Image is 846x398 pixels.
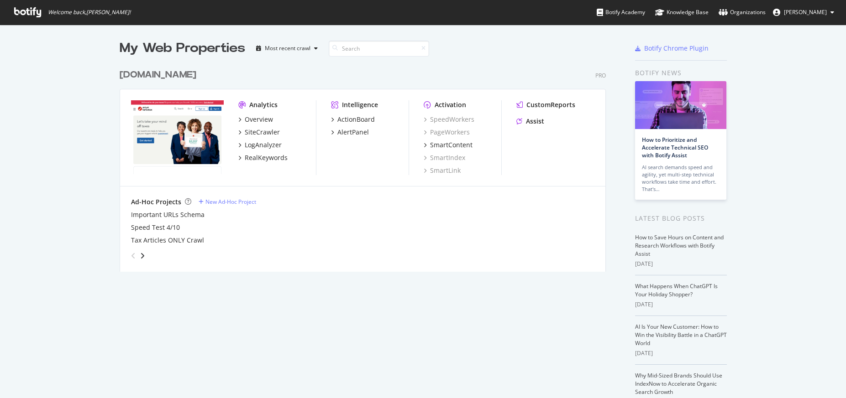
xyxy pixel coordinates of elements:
a: SpeedWorkers [424,115,474,124]
button: [PERSON_NAME] [766,5,841,20]
a: What Happens When ChatGPT Is Your Holiday Shopper? [635,282,718,298]
a: Assist [516,117,544,126]
div: [DATE] [635,349,727,357]
a: RealKeywords [238,153,288,162]
div: Botify Chrome Plugin [644,44,709,53]
div: AlertPanel [337,128,369,137]
div: Assist [526,117,544,126]
a: SiteCrawler [238,128,280,137]
a: SmartIndex [424,153,465,162]
button: Most recent crawl [252,41,321,56]
div: Activation [435,100,466,109]
a: [DOMAIN_NAME] [120,68,200,82]
div: RealKeywords [245,153,288,162]
div: SmartContent [430,140,473,150]
a: CustomReports [516,100,575,109]
div: New Ad-Hoc Project [205,198,256,206]
a: Why Mid-Sized Brands Should Use IndexNow to Accelerate Organic Search Growth [635,372,722,396]
div: [DOMAIN_NAME] [120,68,196,82]
div: LogAnalyzer [245,140,282,150]
div: Latest Blog Posts [635,213,727,223]
a: Speed Test 4/10 [131,223,180,232]
div: grid [120,57,613,272]
a: ActionBoard [331,115,375,124]
div: [DATE] [635,260,727,268]
span: Brad Haws [784,8,827,16]
div: AI search demands speed and agility, yet multi-step technical workflows take time and effort. Tha... [642,164,720,193]
div: My Web Properties [120,39,245,57]
a: AI Is Your New Customer: How to Win the Visibility Battle in a ChatGPT World [635,323,727,347]
div: Overview [245,115,273,124]
img: How to Prioritize and Accelerate Technical SEO with Botify Assist [635,81,726,129]
div: Pro [595,72,606,79]
div: angle-left [127,248,139,263]
a: SmartContent [424,140,473,150]
div: CustomReports [526,100,575,109]
a: SmartLink [424,166,461,175]
div: ActionBoard [337,115,375,124]
div: Most recent crawl [265,46,310,51]
a: PageWorkers [424,128,470,137]
img: turbotax.intuit.com [131,100,224,174]
a: How to Prioritize and Accelerate Technical SEO with Botify Assist [642,136,708,159]
div: [DATE] [635,300,727,309]
div: Ad-Hoc Projects [131,197,181,207]
a: Overview [238,115,273,124]
a: Tax Articles ONLY Crawl [131,236,204,245]
a: How to Save Hours on Content and Research Workflows with Botify Assist [635,233,724,258]
div: angle-right [139,251,146,260]
div: Knowledge Base [655,8,709,17]
div: Organizations [719,8,766,17]
div: Analytics [249,100,278,109]
span: Welcome back, [PERSON_NAME] ! [48,9,131,16]
a: Botify Chrome Plugin [635,44,709,53]
div: Botify Academy [597,8,645,17]
a: Important URLs Schema [131,210,205,219]
div: SiteCrawler [245,128,280,137]
div: Botify news [635,68,727,78]
div: Intelligence [342,100,378,109]
input: Search [329,41,429,57]
a: LogAnalyzer [238,140,282,150]
a: New Ad-Hoc Project [199,198,256,206]
a: AlertPanel [331,128,369,137]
